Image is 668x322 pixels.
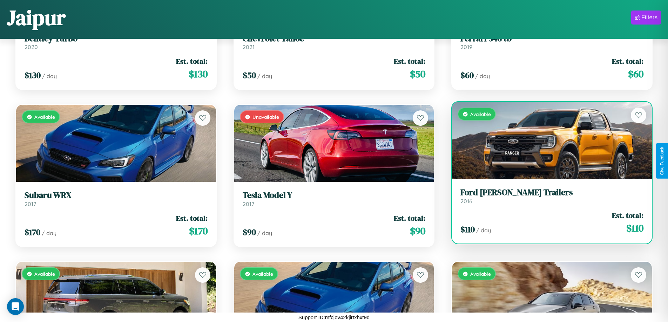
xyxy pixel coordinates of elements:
span: 2020 [25,43,38,50]
span: Est. total: [394,56,425,66]
span: $ 110 [460,224,475,235]
span: $ 130 [189,67,208,81]
span: Available [470,111,491,117]
a: Bentley Turbo2020 [25,34,208,51]
span: Available [470,271,491,277]
span: $ 60 [628,67,643,81]
span: Est. total: [176,56,208,66]
a: Chevrolet Tahoe2021 [243,34,426,51]
span: Est. total: [612,56,643,66]
span: / day [476,227,491,234]
button: Filters [631,11,661,25]
span: $ 60 [460,69,474,81]
span: 2016 [460,198,472,205]
div: Open Intercom Messenger [7,298,24,315]
h1: Jaipur [7,3,66,32]
span: 2017 [25,200,36,207]
div: Give Feedback [660,147,664,175]
span: $ 130 [25,69,41,81]
span: 2019 [460,43,472,50]
span: / day [257,73,272,80]
h3: Tesla Model Y [243,190,426,200]
span: Available [34,271,55,277]
span: $ 170 [189,224,208,238]
span: 2017 [243,200,254,207]
span: Est. total: [176,213,208,223]
a: Ford [PERSON_NAME] Trailers2016 [460,187,643,205]
span: Available [34,114,55,120]
h3: Ford [PERSON_NAME] Trailers [460,187,643,198]
span: 2021 [243,43,255,50]
span: $ 90 [243,226,256,238]
span: $ 50 [410,67,425,81]
span: / day [257,229,272,237]
span: $ 50 [243,69,256,81]
span: / day [42,73,57,80]
span: Available [252,271,273,277]
span: / day [475,73,490,80]
span: $ 170 [25,226,40,238]
span: Est. total: [394,213,425,223]
div: Filters [641,14,657,21]
span: Est. total: [612,210,643,220]
p: Support ID: mfcjov42kjirtxhxt9d [298,313,370,322]
span: $ 110 [626,221,643,235]
span: $ 90 [410,224,425,238]
span: Unavailable [252,114,279,120]
span: / day [42,229,56,237]
a: Subaru WRX2017 [25,190,208,207]
h3: Subaru WRX [25,190,208,200]
a: Ferrari 348 tb2019 [460,34,643,51]
a: Tesla Model Y2017 [243,190,426,207]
